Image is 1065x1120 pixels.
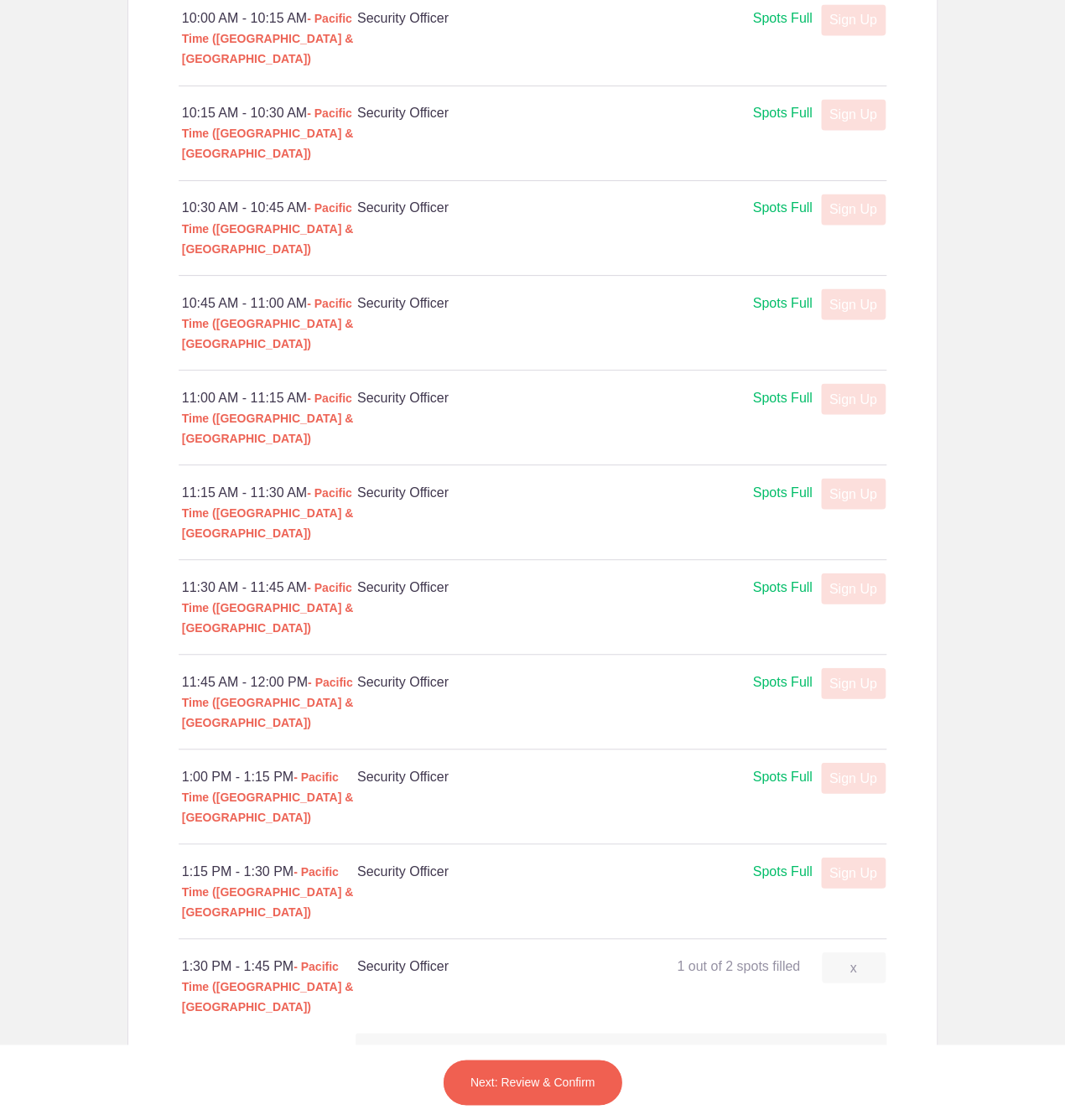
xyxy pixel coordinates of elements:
[182,12,354,65] span: - Pacific Time ([GEOGRAPHIC_DATA] & [GEOGRAPHIC_DATA])
[357,387,621,407] h4: Security Officer
[357,956,621,976] h4: Security Officer
[357,198,621,218] h4: Security Officer
[182,391,354,444] span: - Pacific Time ([GEOGRAPHIC_DATA] & [GEOGRAPHIC_DATA])
[357,103,621,123] h4: Security Officer
[182,956,357,1016] div: 1:30 PM - 1:45 PM
[357,671,621,692] h4: Security Officer
[752,293,812,314] div: Spots Full
[182,770,354,823] span: - Pacific Time ([GEOGRAPHIC_DATA] & [GEOGRAPHIC_DATA])
[822,951,886,983] a: x
[182,671,357,732] div: 11:45 AM - 12:00 PM
[677,958,800,972] span: 1 out of 2 spots filled
[182,580,354,634] span: - Pacific Time ([GEOGRAPHIC_DATA] & [GEOGRAPHIC_DATA])
[357,766,621,786] h4: Security Officer
[752,387,812,408] div: Spots Full
[182,296,354,350] span: - Pacific Time ([GEOGRAPHIC_DATA] & [GEOGRAPHIC_DATA])
[182,201,354,255] span: - Pacific Time ([GEOGRAPHIC_DATA] & [GEOGRAPHIC_DATA])
[182,485,354,539] span: - Pacific Time ([GEOGRAPHIC_DATA] & [GEOGRAPHIC_DATA])
[182,198,357,258] div: 10:30 AM - 10:45 AM
[357,861,621,881] h4: Security Officer
[182,959,354,1013] span: - Pacific Time ([GEOGRAPHIC_DATA] & [GEOGRAPHIC_DATA])
[182,387,357,448] div: 11:00 AM - 11:15 AM
[182,103,357,163] div: 10:15 AM - 10:30 AM
[182,577,357,637] div: 11:30 AM - 11:45 AM
[182,482,357,542] div: 11:15 AM - 11:30 AM
[357,482,621,502] h4: Security Officer
[182,766,357,827] div: 1:00 PM - 1:15 PM
[752,103,812,124] div: Spots Full
[182,293,357,353] div: 10:45 AM - 11:00 AM
[182,675,354,729] span: - Pacific Time ([GEOGRAPHIC_DATA] & [GEOGRAPHIC_DATA])
[182,861,357,921] div: 1:15 PM - 1:30 PM
[752,766,812,787] div: Spots Full
[752,861,812,882] div: Spots Full
[357,293,621,313] h4: Security Officer
[752,671,812,692] div: Spots Full
[182,8,357,69] div: 10:00 AM - 10:15 AM
[752,482,812,503] div: Spots Full
[357,8,621,29] h4: Security Officer
[752,577,812,598] div: Spots Full
[182,864,354,918] span: - Pacific Time ([GEOGRAPHIC_DATA] & [GEOGRAPHIC_DATA])
[752,8,812,29] div: Spots Full
[752,198,812,219] div: Spots Full
[182,106,354,160] span: - Pacific Time ([GEOGRAPHIC_DATA] & [GEOGRAPHIC_DATA])
[443,1059,623,1106] button: Next: Review & Confirm
[357,577,621,597] h4: Security Officer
